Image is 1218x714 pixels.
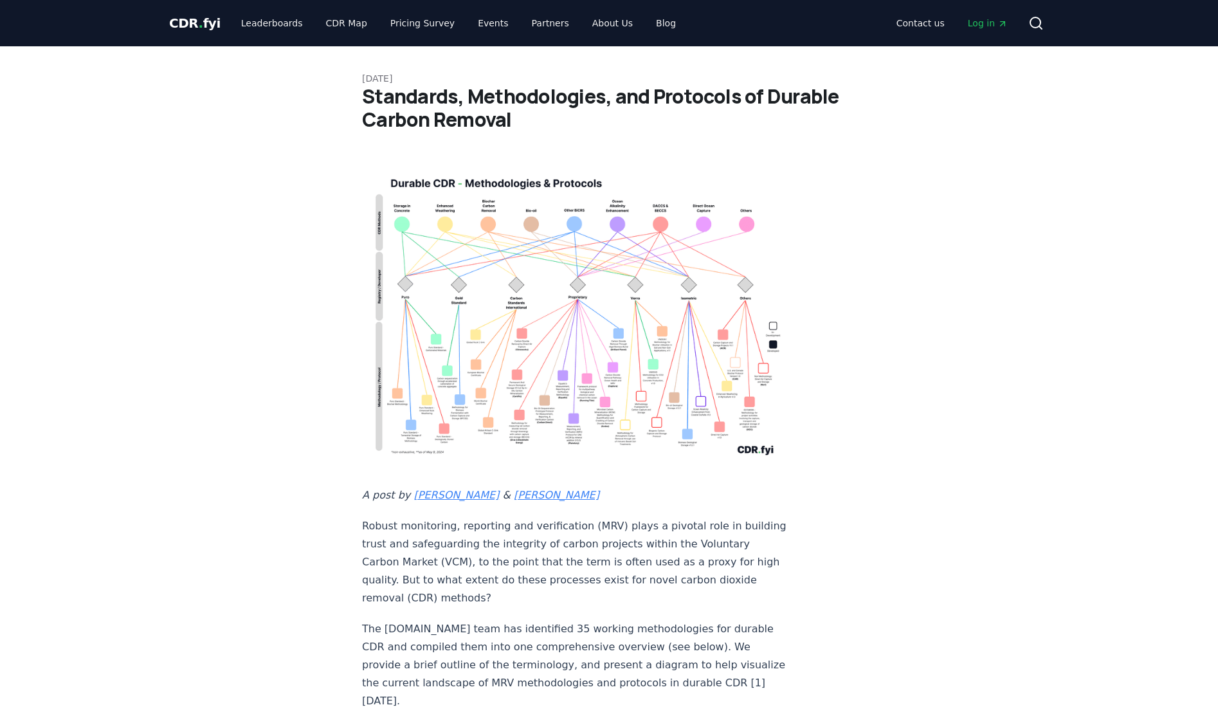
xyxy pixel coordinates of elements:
[362,85,856,131] h1: Standards, Methodologies, and Protocols of Durable Carbon Removal
[468,12,518,35] a: Events
[199,15,203,31] span: .
[886,12,955,35] a: Contact us
[582,12,643,35] a: About Us
[231,12,686,35] nav: Main
[958,12,1018,35] a: Log in
[646,12,686,35] a: Blog
[362,620,788,710] p: The [DOMAIN_NAME] team has identified 35 working methodologies for durable CDR and compiled them ...
[362,162,788,466] img: blog post image
[231,12,313,35] a: Leaderboards
[502,489,510,501] em: &
[362,517,788,607] p: Robust monitoring, reporting and verification (MRV) plays a pivotal role in building trust and sa...
[968,17,1008,30] span: Log in
[414,489,499,501] a: [PERSON_NAME]
[380,12,465,35] a: Pricing Survey
[522,12,579,35] a: Partners
[886,12,1018,35] nav: Main
[362,489,410,501] em: A post by
[362,72,856,85] p: [DATE]
[169,14,221,32] a: CDR.fyi
[316,12,377,35] a: CDR Map
[514,489,599,501] a: [PERSON_NAME]
[169,15,221,31] span: CDR fyi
